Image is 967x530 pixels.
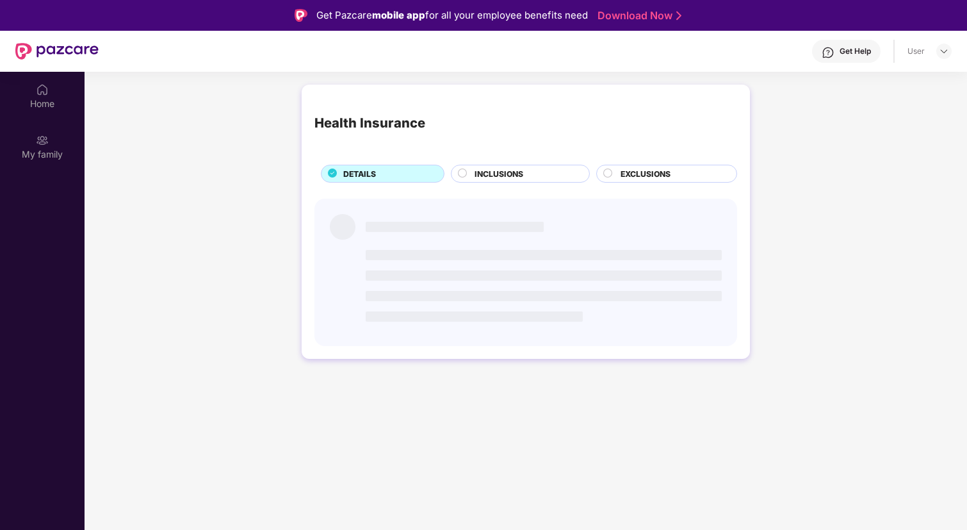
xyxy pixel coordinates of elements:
[372,9,425,21] strong: mobile app
[316,8,588,23] div: Get Pazcare for all your employee benefits need
[295,9,307,22] img: Logo
[36,134,49,147] img: svg+xml;base64,PHN2ZyB3aWR0aD0iMjAiIGhlaWdodD0iMjAiIHZpZXdCb3g9IjAgMCAyMCAyMCIgZmlsbD0ibm9uZSIgeG...
[840,46,871,56] div: Get Help
[597,9,678,22] a: Download Now
[822,46,834,59] img: svg+xml;base64,PHN2ZyBpZD0iSGVscC0zMngzMiIgeG1sbnM9Imh0dHA6Ly93d3cudzMub3JnLzIwMDAvc3ZnIiB3aWR0aD...
[15,43,99,60] img: New Pazcare Logo
[907,46,925,56] div: User
[621,168,670,180] span: EXCLUSIONS
[314,113,425,133] div: Health Insurance
[939,46,949,56] img: svg+xml;base64,PHN2ZyBpZD0iRHJvcGRvd24tMzJ4MzIiIHhtbG5zPSJodHRwOi8vd3d3LnczLm9yZy8yMDAwL3N2ZyIgd2...
[676,9,681,22] img: Stroke
[475,168,523,180] span: INCLUSIONS
[343,168,376,180] span: DETAILS
[36,83,49,96] img: svg+xml;base64,PHN2ZyBpZD0iSG9tZSIgeG1sbnM9Imh0dHA6Ly93d3cudzMub3JnLzIwMDAvc3ZnIiB3aWR0aD0iMjAiIG...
